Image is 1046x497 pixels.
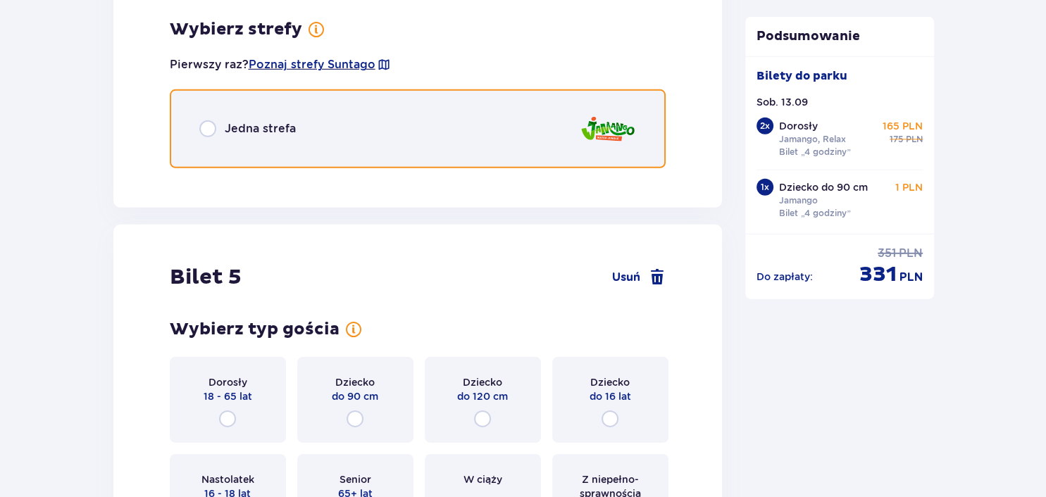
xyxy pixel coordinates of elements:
[170,57,391,73] p: Pierwszy raz?
[340,472,371,486] p: Senior
[890,133,903,146] p: 175
[332,389,378,403] p: do 90 cm
[225,121,296,137] p: Jedna strefa
[779,194,818,207] p: Jamango
[906,133,923,146] p: PLN
[170,264,242,291] p: Bilet 5
[612,270,640,285] span: Usuń
[779,207,851,220] p: Bilet „4 godziny”
[335,375,375,389] p: Dziecko
[204,389,252,403] p: 18 - 65 lat
[612,269,666,286] a: Usuń
[895,180,923,194] p: 1 PLN
[859,261,897,288] p: 331
[201,472,254,486] p: Nastolatek
[463,472,502,486] p: W ciąży
[745,28,934,45] p: Podsumowanie
[170,319,340,340] p: Wybierz typ gościa
[590,375,630,389] p: Dziecko
[170,19,302,40] p: Wybierz strefy
[883,119,923,133] p: 165 PLN
[779,133,846,146] p: Jamango, Relax
[899,246,923,261] p: PLN
[580,109,636,149] img: zone logo
[463,375,502,389] p: Dziecko
[757,179,773,196] div: 1 x
[757,95,808,109] p: Sob. 13.09
[779,146,851,158] p: Bilet „4 godziny”
[757,118,773,134] div: 2 x
[457,389,508,403] p: do 120 cm
[590,389,631,403] p: do 16 lat
[757,270,813,284] p: Do zapłaty :
[899,270,923,285] p: PLN
[779,180,868,194] p: Dziecko do 90 cm
[779,119,818,133] p: Dorosły
[208,375,247,389] p: Dorosły
[878,246,896,261] p: 351
[249,57,375,73] a: Poznaj strefy Suntago
[757,68,847,84] p: Bilety do parku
